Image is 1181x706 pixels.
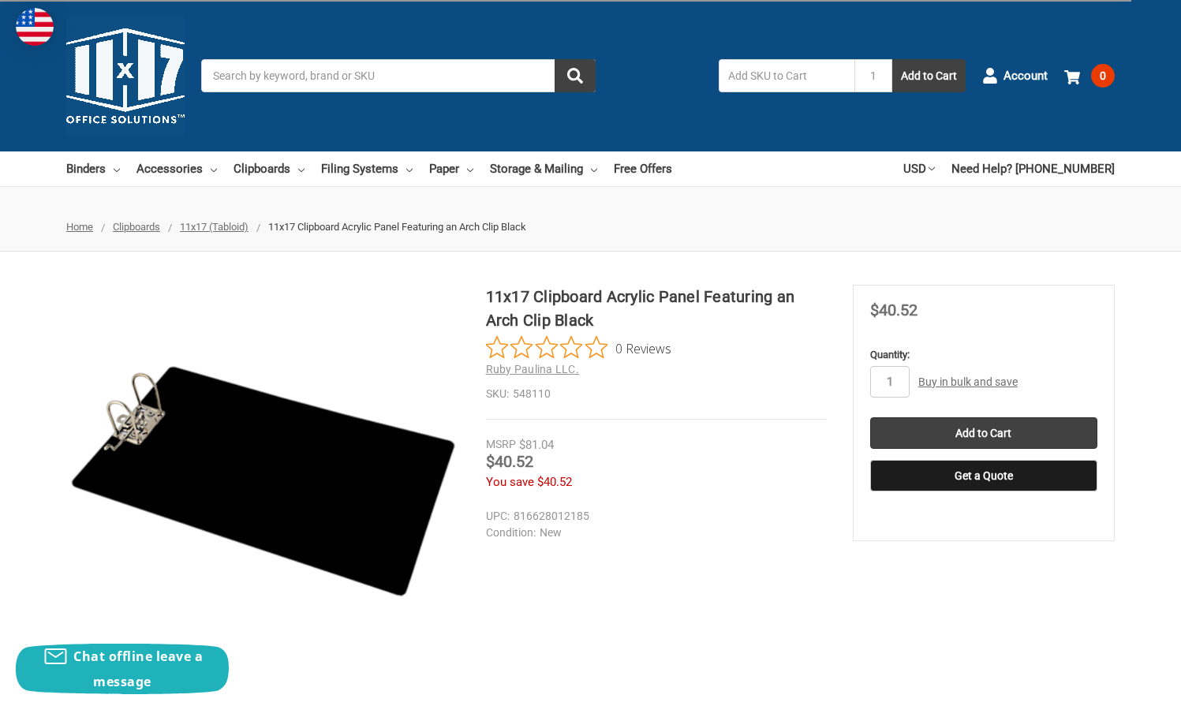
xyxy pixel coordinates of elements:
[870,417,1097,449] input: Add to Cart
[486,386,509,402] dt: SKU:
[1003,67,1048,85] span: Account
[1051,663,1181,706] iframe: Google Customer Reviews
[180,221,249,233] a: 11x17 (Tabloid)
[614,151,672,186] a: Free Offers
[892,59,966,92] button: Add to Cart
[66,285,460,678] img: 11x17 Clipboard Acrylic Panel Featuring an Arch Clip Black
[870,301,918,319] span: $40.52
[66,151,120,186] a: Binders
[870,347,1097,363] label: Quantity:
[615,336,671,360] span: 0 Reviews
[486,285,827,332] h1: 11x17 Clipboard Acrylic Panel Featuring an Arch Clip Black
[201,59,596,92] input: Search by keyword, brand or SKU
[486,386,827,402] dd: 548110
[136,151,217,186] a: Accessories
[234,151,305,186] a: Clipboards
[486,508,820,525] dd: 816628012185
[719,59,854,92] input: Add SKU to Cart
[66,221,93,233] a: Home
[519,438,554,452] span: $81.04
[486,475,534,489] span: You save
[870,460,1097,491] button: Get a Quote
[982,55,1048,96] a: Account
[486,363,579,375] a: Ruby Paulina LLC.
[486,525,820,541] dd: New
[537,475,572,489] span: $40.52
[66,17,185,135] img: 11x17.com
[1064,55,1115,96] a: 0
[486,525,536,541] dt: Condition:
[490,151,597,186] a: Storage & Mailing
[918,375,1018,388] a: Buy in bulk and save
[486,452,533,471] span: $40.52
[486,436,516,453] div: MSRP
[73,648,203,690] span: Chat offline leave a message
[486,336,671,360] button: Rated 0 out of 5 stars from 0 reviews. Jump to reviews.
[16,8,54,46] img: duty and tax information for United States
[486,508,510,525] dt: UPC:
[429,151,473,186] a: Paper
[321,151,413,186] a: Filing Systems
[951,151,1115,186] a: Need Help? [PHONE_NUMBER]
[113,221,160,233] a: Clipboards
[1091,64,1115,88] span: 0
[16,644,229,694] button: Chat offline leave a message
[903,151,935,186] a: USD
[268,221,526,233] span: 11x17 Clipboard Acrylic Panel Featuring an Arch Clip Black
